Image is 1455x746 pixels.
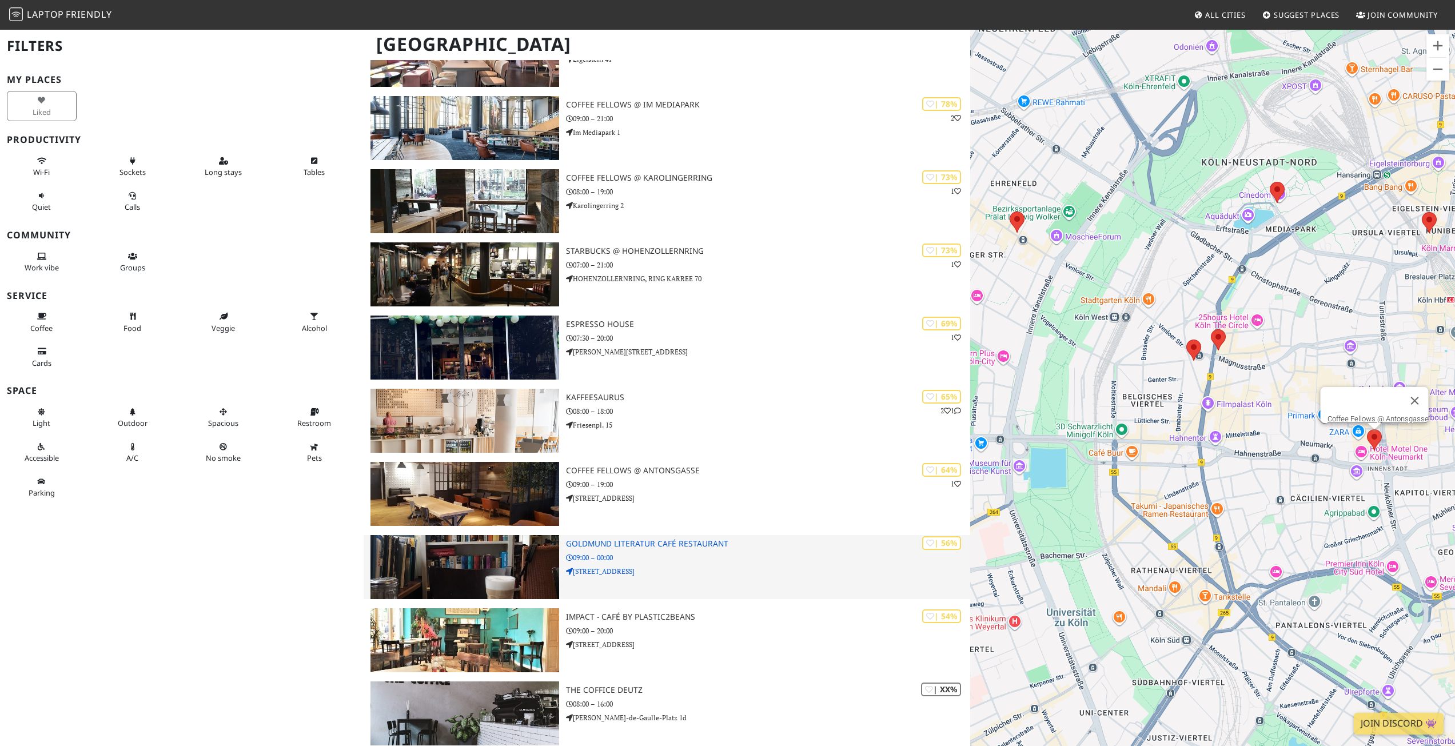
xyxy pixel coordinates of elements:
div: | 54% [922,609,961,623]
a: Goldmund Literatur Café Restaurant | 56% Goldmund Literatur Café Restaurant 09:00 – 00:00 [STREET... [364,535,970,599]
button: Coffee [7,307,77,337]
img: Starbucks @ Hohenzollernring [370,242,559,306]
p: 1 [951,186,961,197]
div: | 78% [922,97,961,110]
button: Close [1401,387,1428,414]
span: Power sockets [119,167,146,177]
button: Outdoor [98,402,168,433]
button: Restroom [280,402,349,433]
h3: Kaffeesaurus [566,393,970,402]
img: LaptopFriendly [9,7,23,21]
span: Quiet [32,202,51,212]
a: Coffee Fellows @ Antonsgasse | 64% 1 Coffee Fellows @ Antonsgasse 09:00 – 19:00 [STREET_ADDRESS] [364,462,970,526]
h3: Espresso House [566,320,970,329]
span: Stable Wi-Fi [33,167,50,177]
div: | 73% [922,244,961,257]
span: Long stays [205,167,242,177]
h3: My Places [7,74,357,85]
span: Outdoor area [118,418,148,428]
span: Parking [29,488,55,498]
div: | 69% [922,317,961,330]
button: Zoom in [1426,34,1449,57]
h1: [GEOGRAPHIC_DATA] [367,29,967,60]
h3: Coffee Fellows @ Antonsgasse [566,466,970,476]
p: [STREET_ADDRESS] [566,639,970,650]
p: 08:00 – 16:00 [566,699,970,709]
img: Coffee Fellows @ Antonsgasse [370,462,559,526]
h3: THE COFFICE DEUTZ [566,685,970,695]
h3: Space [7,385,357,396]
p: [STREET_ADDRESS] [566,566,970,577]
span: Spacious [208,418,238,428]
h3: Impact - Café by Plastic2Beans [566,612,970,622]
span: People working [25,262,59,273]
button: A/C [98,437,168,468]
p: 2 [951,113,961,123]
div: | 73% [922,170,961,183]
p: Karolingerring 2 [566,200,970,211]
h3: Coffee Fellows @ Im Mediapark [566,100,970,110]
a: Suggest Places [1258,5,1345,25]
button: Quiet [7,186,77,217]
p: 2 1 [940,405,961,416]
button: Calls [98,186,168,217]
img: Goldmund Literatur Café Restaurant [370,535,559,599]
span: Friendly [66,8,111,21]
a: Coffee Fellows @ Karolingerring | 73% 1 Coffee Fellows @ Karolingerring 08:00 – 19:00 Karolingerr... [364,169,970,233]
div: | 64% [922,463,961,476]
div: | XX% [921,683,961,696]
span: Video/audio calls [125,202,140,212]
p: 1 [951,259,961,270]
span: Group tables [120,262,145,273]
h2: Filters [7,29,357,63]
span: Credit cards [32,358,51,368]
p: 08:00 – 19:00 [566,186,970,197]
a: Kaffeesaurus | 65% 21 Kaffeesaurus 08:00 – 18:00 Friesenpl. 15 [364,389,970,453]
span: Alcohol [302,323,327,333]
div: | 65% [922,390,961,403]
button: Wi-Fi [7,151,77,182]
p: 1 [951,478,961,489]
span: Work-friendly tables [304,167,325,177]
a: THE COFFICE DEUTZ | XX% THE COFFICE DEUTZ 08:00 – 16:00 [PERSON_NAME]-de-Gaulle-Platz 1d [364,681,970,745]
a: Join Community [1352,5,1442,25]
a: All Cities [1189,5,1250,25]
button: Food [98,307,168,337]
button: Accessible [7,437,77,468]
p: 09:00 – 20:00 [566,625,970,636]
p: 09:00 – 21:00 [566,113,970,124]
h3: Community [7,230,357,241]
span: Laptop [27,8,64,21]
img: Impact - Café by Plastic2Beans [370,608,559,672]
a: LaptopFriendly LaptopFriendly [9,5,112,25]
button: Parking [7,472,77,502]
p: [PERSON_NAME]-de-Gaulle-Platz 1d [566,712,970,723]
button: Work vibe [7,247,77,277]
img: Coffee Fellows @ Im Mediapark [370,96,559,160]
span: All Cities [1205,10,1246,20]
img: Espresso House [370,316,559,380]
img: THE COFFICE DEUTZ [370,681,559,745]
span: Air conditioned [126,453,138,463]
button: Sockets [98,151,168,182]
p: 09:00 – 19:00 [566,479,970,490]
span: Pet friendly [307,453,322,463]
h3: Starbucks @ Hohenzollernring [566,246,970,256]
span: Coffee [30,323,53,333]
p: [PERSON_NAME][STREET_ADDRESS] [566,346,970,357]
p: Im Mediapark 1 [566,127,970,138]
button: Groups [98,247,168,277]
button: Alcohol [280,307,349,337]
span: Accessible [25,453,59,463]
a: Starbucks @ Hohenzollernring | 73% 1 Starbucks @ Hohenzollernring 07:00 – 21:00 HOHENZOLLERNRING,... [364,242,970,306]
span: Veggie [212,323,235,333]
span: Join Community [1368,10,1438,20]
p: Friesenpl. 15 [566,420,970,430]
div: | 56% [922,536,961,549]
button: Spacious [189,402,258,433]
h3: Goldmund Literatur Café Restaurant [566,539,970,549]
span: Smoke free [206,453,241,463]
p: 09:00 – 00:00 [566,552,970,563]
h3: Productivity [7,134,357,145]
button: Tables [280,151,349,182]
